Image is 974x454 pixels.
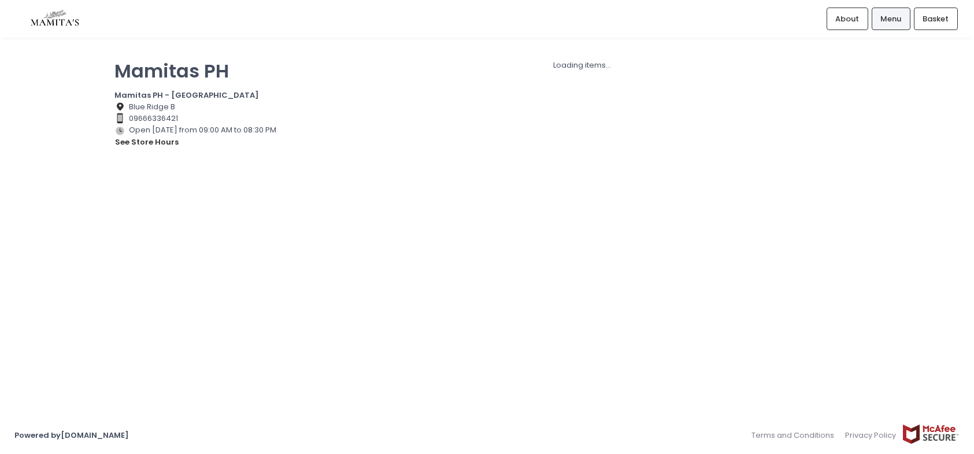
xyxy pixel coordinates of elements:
[902,424,960,444] img: mcafee-secure
[114,60,290,82] p: Mamitas PH
[114,90,259,101] b: Mamitas PH - [GEOGRAPHIC_DATA]
[827,8,868,29] a: About
[835,13,859,25] span: About
[114,113,290,124] div: 09666336421
[114,101,290,113] div: Blue Ridge B
[872,8,910,29] a: Menu
[840,424,902,446] a: Privacy Policy
[304,60,860,71] div: Loading items...
[751,424,840,446] a: Terms and Conditions
[114,136,179,149] button: see store hours
[923,13,949,25] span: Basket
[114,124,290,149] div: Open [DATE] from 09:00 AM to 08:30 PM
[14,430,129,441] a: Powered by[DOMAIN_NAME]
[14,9,95,29] img: logo
[880,13,901,25] span: Menu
